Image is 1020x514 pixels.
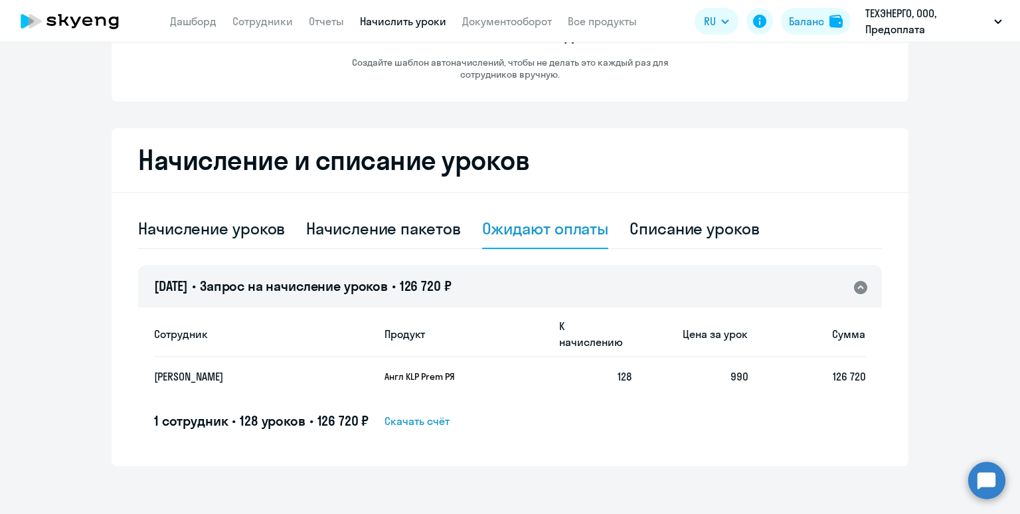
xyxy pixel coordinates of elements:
a: Отчеты [309,15,344,28]
div: Ожидают оплаты [482,218,609,239]
span: 990 [730,370,748,383]
a: Сотрудники [232,15,293,28]
div: Начисление пакетов [306,218,460,239]
span: 126 720 ₽ [317,412,369,429]
span: • [232,412,236,429]
p: Создайте шаблон автоначислений, чтобы не делать это каждый раз для сотрудников вручную. [324,56,696,80]
span: 128 [618,370,632,383]
a: Дашборд [170,15,216,28]
button: Балансbalance [781,8,851,35]
th: Сумма [748,311,866,357]
div: Баланс [789,13,824,29]
div: Начисление уроков [138,218,285,239]
span: • [192,278,196,294]
th: Продукт [374,311,549,357]
p: ТЕХЭНЕРГО, ООО, Предоплата [865,5,989,37]
a: Все продукты [568,15,637,28]
th: К начислению [549,311,632,357]
span: 126 720 ₽ [400,278,452,294]
h2: Начисление и списание уроков [138,144,882,176]
th: Сотрудник [154,311,374,357]
span: Запрос на начисление уроков [200,278,388,294]
span: 128 уроков [240,412,305,429]
span: • [309,412,313,429]
span: 1 сотрудник [154,412,228,429]
a: Начислить уроки [360,15,446,28]
a: Документооборот [462,15,552,28]
button: ТЕХЭНЕРГО, ООО, Предоплата [859,5,1009,37]
span: • [392,278,396,294]
span: Скачать счёт [384,413,450,429]
button: RU [695,8,738,35]
span: 126 720 [833,370,866,383]
span: [DATE] [154,278,188,294]
p: [PERSON_NAME] [154,369,348,384]
div: Списание уроков [630,218,760,239]
p: Англ KLP Prem РЯ [384,371,484,383]
img: balance [829,15,843,28]
th: Цена за урок [632,311,749,357]
span: RU [704,13,716,29]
